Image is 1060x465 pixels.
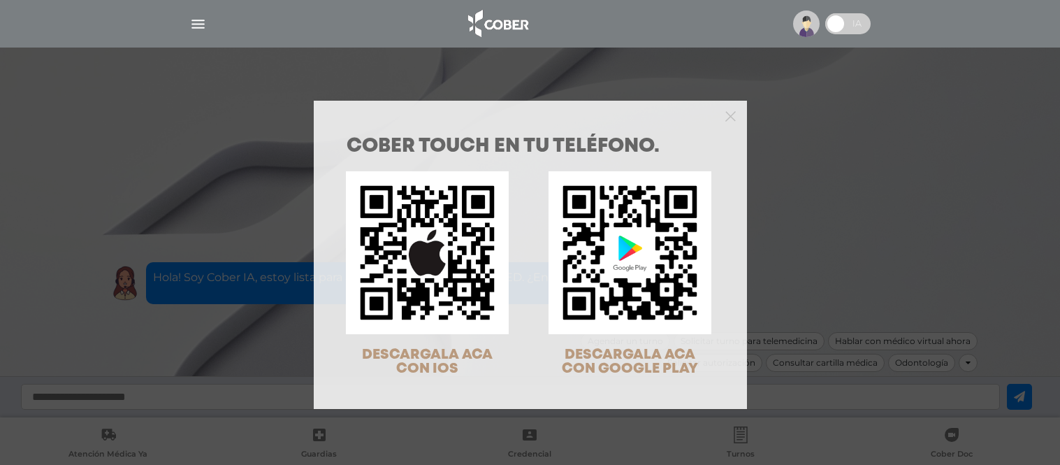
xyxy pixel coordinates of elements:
span: DESCARGALA ACA CON IOS [362,348,493,375]
span: DESCARGALA ACA CON GOOGLE PLAY [562,348,698,375]
h1: COBER TOUCH en tu teléfono. [347,137,714,157]
img: qr-code [549,171,711,334]
img: qr-code [346,171,509,334]
button: Close [725,109,736,122]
